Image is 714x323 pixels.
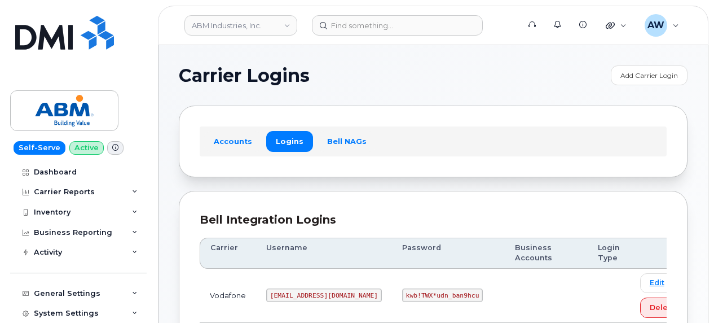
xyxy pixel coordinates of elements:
[611,66,687,85] a: Add Carrier Login
[200,269,256,323] td: Vodafone
[200,238,256,269] th: Carrier
[402,289,483,302] code: kwb!TWX*udn_ban9hcu
[650,302,676,313] span: Delete
[392,238,505,269] th: Password
[640,273,674,293] a: Edit
[318,131,376,151] a: Bell NAGs
[266,289,382,302] code: [EMAIL_ADDRESS][DOMAIN_NAME]
[640,298,685,318] button: Delete
[266,131,313,151] a: Logins
[204,131,262,151] a: Accounts
[200,212,667,228] div: Bell Integration Logins
[179,67,310,84] span: Carrier Logins
[505,238,588,269] th: Business Accounts
[588,238,630,269] th: Login Type
[256,238,392,269] th: Username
